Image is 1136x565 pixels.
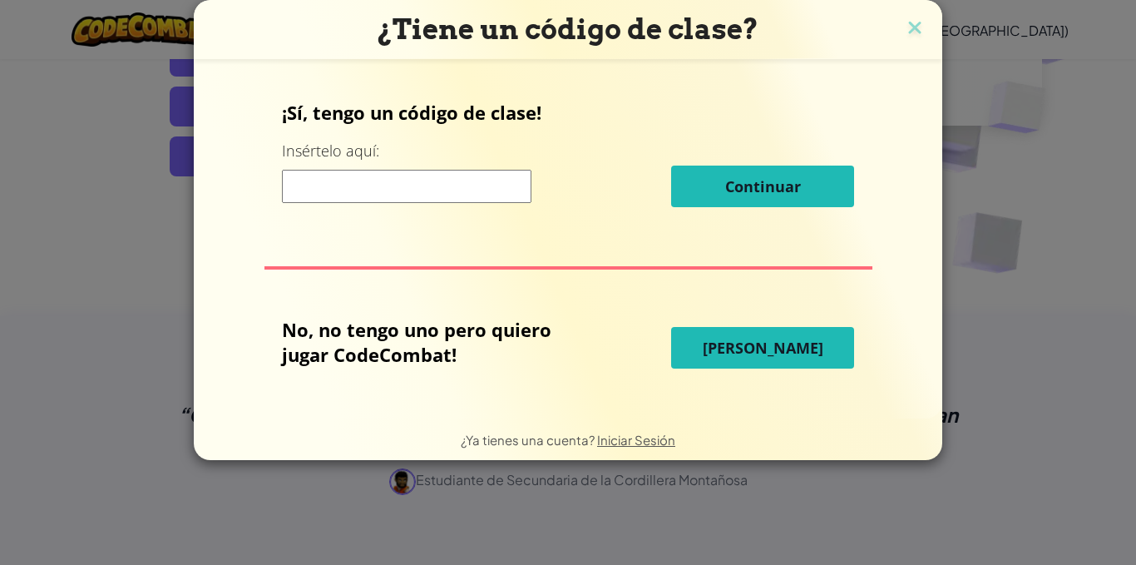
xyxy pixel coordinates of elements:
p: ¡Sí, tengo un código de clase! [282,100,854,125]
button: Continuar [671,166,854,207]
img: close icon [904,17,926,42]
button: [PERSON_NAME] [671,327,854,369]
a: Iniciar Sesión [597,432,675,448]
span: ¿Ya tienes una cuenta? [461,432,597,448]
span: Continuar [725,176,801,196]
span: [PERSON_NAME] [703,338,823,358]
label: Insértelo aquí: [282,141,379,161]
span: ¿Tiene un código de clase? [378,12,758,46]
p: No, no tengo uno pero quiero jugar CodeCombat! [282,317,588,367]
